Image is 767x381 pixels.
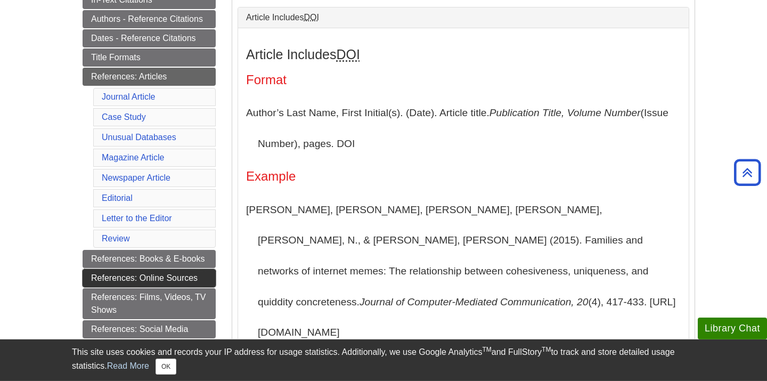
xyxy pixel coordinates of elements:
[83,320,216,338] a: References: Social Media
[542,346,551,353] sup: TM
[102,173,170,182] a: Newspaper Article
[102,92,156,101] a: Journal Article
[698,318,767,339] button: Library Chat
[83,48,216,67] a: Title Formats
[246,169,681,183] h4: Example
[83,10,216,28] a: Authors - Reference Citations
[102,112,146,121] a: Case Study
[489,107,641,118] i: Publication Title, Volume Number
[246,194,681,348] p: [PERSON_NAME], [PERSON_NAME], [PERSON_NAME], [PERSON_NAME], [PERSON_NAME], N., & [PERSON_NAME], [...
[337,47,360,62] abbr: Digital Object Identifier. This is the string of numbers associated with a particular article. No...
[83,250,216,268] a: References: Books & E-books
[246,13,681,22] a: Article IncludesDOI
[730,165,764,180] a: Back to Top
[107,361,149,370] a: Read More
[156,359,176,375] button: Close
[304,13,319,22] abbr: Digital Object Identifier. This is the string of numbers associated with a particular article. No...
[246,98,681,159] p: Author’s Last Name, First Initial(s). (Date). Article title. (Issue Number), pages. DOI
[246,73,681,87] h4: Format
[246,47,681,62] h3: Article Includes
[72,346,695,375] div: This site uses cookies and records your IP address for usage statistics. Additionally, we use Goo...
[482,346,491,353] sup: TM
[102,193,133,202] a: Editorial
[102,234,129,243] a: Review
[102,153,164,162] a: Magazine Article
[102,133,176,142] a: Unusual Databases
[83,269,216,287] a: References: Online Sources
[83,288,216,319] a: References: Films, Videos, TV Shows
[360,296,588,307] i: Journal of Computer-Mediated Communication, 20
[83,68,216,86] a: References: Articles
[102,214,172,223] a: Letter to the Editor
[83,29,216,47] a: Dates - Reference Citations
